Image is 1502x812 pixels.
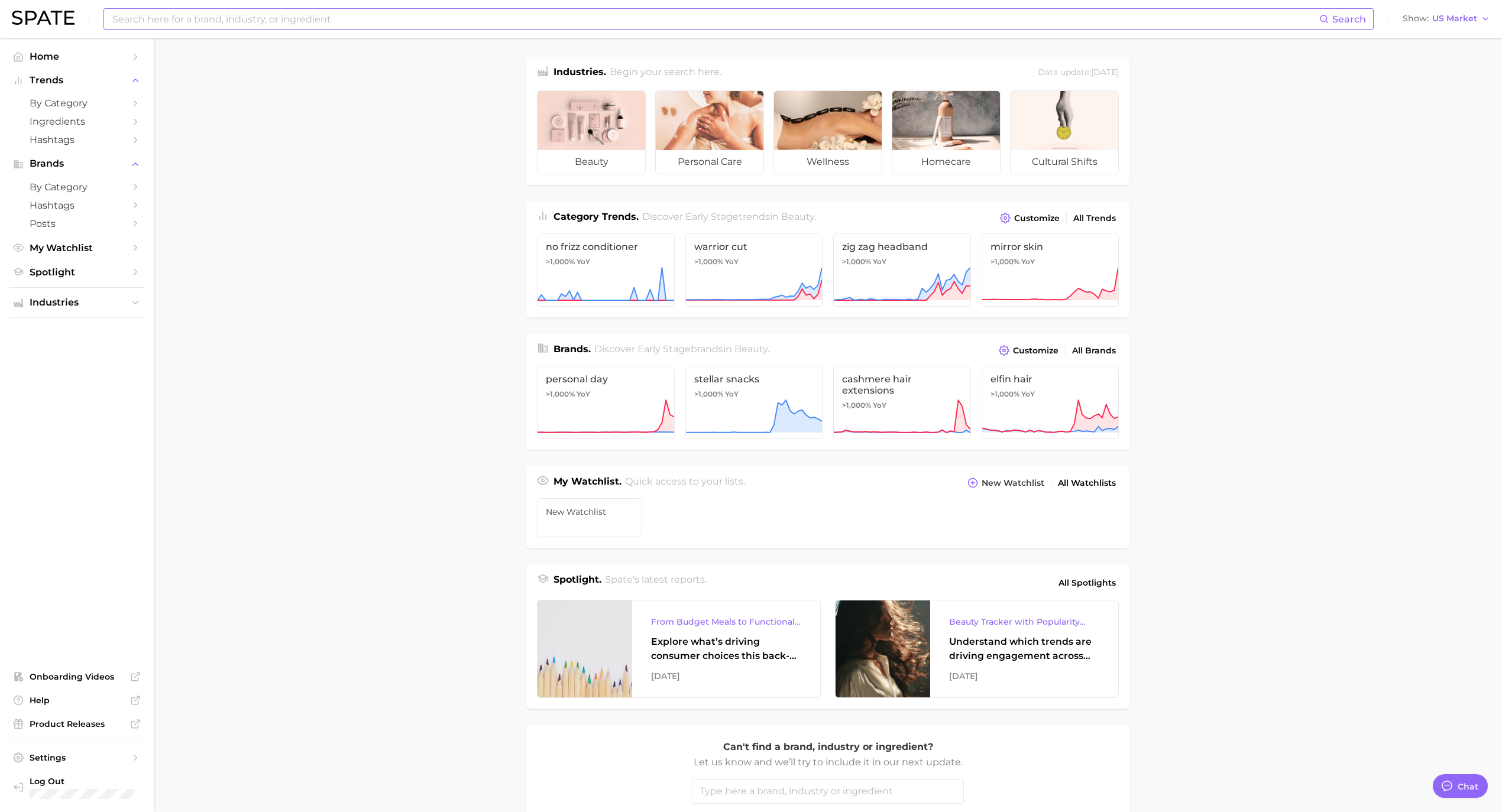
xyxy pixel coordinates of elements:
[30,158,124,169] span: Brands
[996,342,1061,359] button: Customize
[537,498,642,537] a: New Watchlist
[694,389,723,398] span: >1,000%
[537,366,675,439] a: personal day>1,000% YoY
[1021,389,1035,399] span: YoY
[842,373,962,396] span: cashmere hair extensions
[1055,475,1119,491] a: All Watchlists
[1058,576,1116,590] span: All Spotlights
[651,615,801,629] div: From Budget Meals to Functional Snacks: Food & Beverage Trends Shaping Consumer Behavior This Sch...
[990,389,1019,398] span: >1,000%
[12,11,75,25] img: SPATE
[774,150,882,174] span: wellness
[892,150,1000,174] span: homecare
[111,9,1319,29] input: Search here for a brand, industry, or ingredient
[9,749,144,766] a: Settings
[833,233,971,307] a: zig zag headband>1,000% YoY
[553,343,591,355] span: Brands .
[1013,346,1058,356] span: Customize
[605,573,707,593] h2: Spate's latest reports.
[30,181,124,193] span: by Category
[9,772,144,803] a: Log out. Currently logged in with e-mail sophie.aksoy@vantagegrp.com.
[692,779,964,804] input: Type here a brand, industry or ingredient
[949,615,1099,629] div: Beauty Tracker with Popularity Index
[538,150,645,174] span: beauty
[873,401,886,410] span: YoY
[949,635,1099,663] div: Understand which trends are driving engagement across platforms in the skin, hair, makeup, and fr...
[9,72,144,89] button: Trends
[982,478,1044,488] span: New Watchlist
[1056,573,1119,593] a: All Spotlights
[842,241,962,252] span: zig zag headband
[553,475,621,491] h1: My Watchlist.
[1058,478,1116,488] span: All Watchlists
[30,75,124,86] span: Trends
[692,739,964,755] p: Can't find a brand, industry or ingredient?
[546,257,575,266] span: >1,000%
[537,90,646,174] a: beauty
[9,178,144,196] a: by Category
[30,242,124,254] span: My Watchlist
[990,241,1111,252] span: mirror skin
[982,366,1119,439] a: elfin hair>1,000% YoY
[577,257,590,267] span: YoY
[9,155,144,173] button: Brands
[734,343,768,355] span: beauty
[842,257,871,266] span: >1,000%
[30,200,124,211] span: Hashtags
[537,233,675,307] a: no frizz conditioner>1,000% YoY
[625,475,745,491] h2: Quick access to your lists.
[725,257,739,267] span: YoY
[9,47,144,66] a: Home
[9,294,144,311] button: Industries
[1073,213,1116,223] span: All Trends
[30,719,124,729] span: Product Releases
[546,507,633,517] span: New Watchlist
[9,94,144,112] a: by Category
[30,776,159,787] span: Log Out
[30,695,124,706] span: Help
[30,267,124,278] span: Spotlight
[9,196,144,215] a: Hashtags
[546,389,575,398] span: >1,000%
[30,51,124,62] span: Home
[773,90,882,174] a: wellness
[9,239,144,257] a: My Watchlist
[1014,213,1060,223] span: Customize
[1432,15,1477,22] span: US Market
[546,373,666,385] span: personal day
[949,669,1099,683] div: [DATE]
[1011,150,1118,174] span: cultural shifts
[1332,14,1366,25] span: Search
[694,241,814,252] span: warrior cut
[990,373,1111,385] span: elfin hair
[1072,346,1116,356] span: All Brands
[1038,65,1119,81] div: Data update: [DATE]
[1070,210,1119,226] a: All Trends
[1021,257,1035,267] span: YoY
[982,233,1119,307] a: mirror skin>1,000% YoY
[594,343,769,355] span: Discover Early Stage brands in .
[685,233,823,307] a: warrior cut>1,000% YoY
[553,211,639,222] span: Category Trends .
[990,257,1019,266] span: >1,000%
[9,131,144,149] a: Hashtags
[685,366,823,439] a: stellar snacks>1,000% YoY
[9,715,144,733] a: Product Releases
[30,116,124,127] span: Ingredients
[553,573,601,593] h1: Spotlight.
[610,65,721,81] h2: Begin your search here.
[781,211,814,222] span: beauty
[835,600,1119,698] a: Beauty Tracker with Popularity IndexUnderstand which trends are driving engagement across platfor...
[656,150,763,174] span: personal care
[833,366,971,439] a: cashmere hair extensions>1,000% YoY
[30,752,124,763] span: Settings
[692,755,964,770] p: Let us know and we’ll try to include it in our next update.
[30,134,124,145] span: Hashtags
[577,389,590,399] span: YoY
[537,600,821,698] a: From Budget Meals to Functional Snacks: Food & Beverage Trends Shaping Consumer Behavior This Sch...
[1403,15,1429,22] span: Show
[546,241,666,252] span: no frizz conditioner
[892,90,1001,174] a: homecare
[9,215,144,233] a: Posts
[9,112,144,131] a: Ingredients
